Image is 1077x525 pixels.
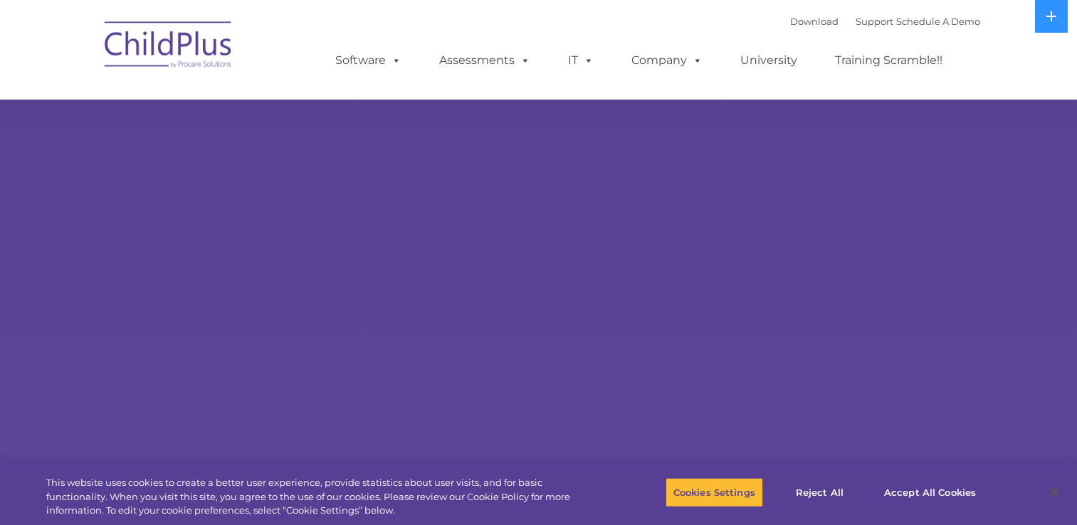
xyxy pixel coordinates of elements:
a: Software [321,46,416,75]
a: Assessments [425,46,545,75]
button: Close [1039,477,1070,508]
img: ChildPlus by Procare Solutions [98,11,240,83]
a: Company [617,46,717,75]
button: Accept All Cookies [876,477,984,507]
a: Training Scramble!! [821,46,957,75]
a: IT [554,46,608,75]
a: University [726,46,811,75]
a: Download [790,16,839,27]
a: Support [856,16,893,27]
a: Schedule A Demo [896,16,980,27]
button: Reject All [775,477,864,507]
font: | [790,16,980,27]
div: This website uses cookies to create a better user experience, provide statistics about user visit... [46,476,592,518]
button: Cookies Settings [666,477,763,507]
